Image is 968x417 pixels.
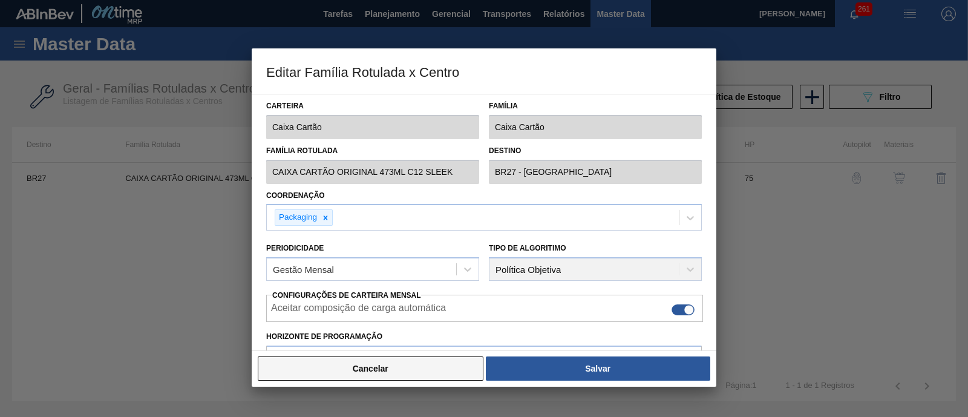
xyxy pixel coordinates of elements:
label: Aceitar composição de carga automática [271,303,446,317]
span: Configurações de Carteira Mensal [272,291,421,300]
div: Gestão Mensal [273,264,334,275]
label: Tipo de Algoritimo [489,244,566,252]
button: Cancelar [258,356,483,381]
label: Horizonte de Programação [266,328,702,346]
label: Coordenação [266,191,325,200]
label: Destino [489,142,702,160]
label: Família [489,97,702,115]
label: Família Rotulada [266,142,479,160]
h3: Editar Família Rotulada x Centro [252,48,716,94]
label: Periodicidade [266,244,324,252]
div: Packaging [275,210,319,225]
button: Salvar [486,356,710,381]
label: Carteira [266,97,479,115]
